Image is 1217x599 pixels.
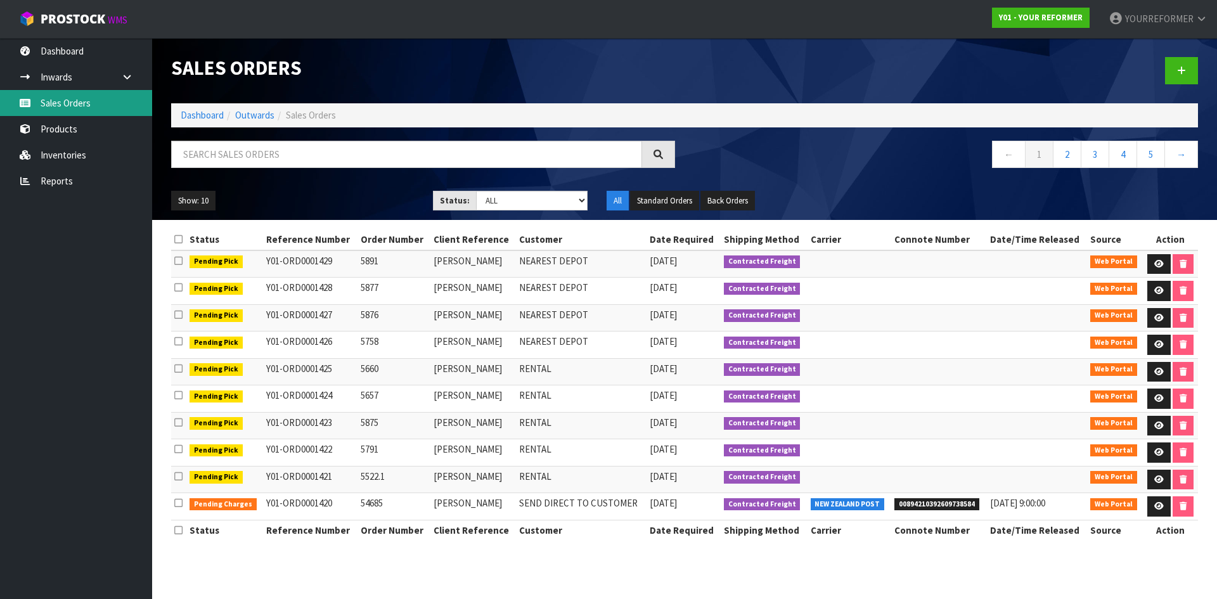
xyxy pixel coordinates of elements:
[647,520,720,541] th: Date Required
[516,466,647,493] td: RENTAL
[430,520,516,541] th: Client Reference
[357,278,430,305] td: 5877
[190,417,243,430] span: Pending Pick
[990,497,1045,509] span: [DATE] 9:00:00
[630,191,699,211] button: Standard Orders
[1053,141,1081,168] a: 2
[357,412,430,439] td: 5875
[650,389,677,401] span: [DATE]
[430,466,516,493] td: [PERSON_NAME]
[190,444,243,457] span: Pending Pick
[1137,141,1165,168] a: 5
[650,416,677,428] span: [DATE]
[263,412,357,439] td: Y01-ORD0001423
[992,141,1026,168] a: ←
[357,332,430,359] td: 5758
[516,439,647,467] td: RENTAL
[516,493,647,520] td: SEND DIRECT TO CUSTOMER
[1087,229,1143,250] th: Source
[724,255,801,268] span: Contracted Freight
[171,141,642,168] input: Search sales orders
[430,250,516,278] td: [PERSON_NAME]
[190,498,257,511] span: Pending Charges
[724,471,801,484] span: Contracted Freight
[987,229,1087,250] th: Date/Time Released
[1090,283,1137,295] span: Web Portal
[516,520,647,541] th: Customer
[1143,229,1198,250] th: Action
[235,109,274,121] a: Outwards
[263,250,357,278] td: Y01-ORD0001429
[650,470,677,482] span: [DATE]
[891,520,987,541] th: Connote Number
[724,417,801,430] span: Contracted Freight
[516,250,647,278] td: NEAREST DEPOT
[108,14,127,26] small: WMS
[1164,141,1198,168] a: →
[430,385,516,413] td: [PERSON_NAME]
[1090,337,1137,349] span: Web Portal
[41,11,105,27] span: ProStock
[724,309,801,322] span: Contracted Freight
[1090,444,1137,457] span: Web Portal
[181,109,224,121] a: Dashboard
[430,493,516,520] td: [PERSON_NAME]
[357,520,430,541] th: Order Number
[430,278,516,305] td: [PERSON_NAME]
[190,283,243,295] span: Pending Pick
[650,309,677,321] span: [DATE]
[430,439,516,467] td: [PERSON_NAME]
[516,385,647,413] td: RENTAL
[721,229,808,250] th: Shipping Method
[808,520,892,541] th: Carrier
[357,229,430,250] th: Order Number
[1109,141,1137,168] a: 4
[650,443,677,455] span: [DATE]
[650,497,677,509] span: [DATE]
[724,390,801,403] span: Contracted Freight
[357,385,430,413] td: 5657
[190,255,243,268] span: Pending Pick
[171,57,675,79] h1: Sales Orders
[190,363,243,376] span: Pending Pick
[357,493,430,520] td: 54685
[263,229,357,250] th: Reference Number
[999,12,1083,23] strong: Y01 - YOUR REFORMER
[808,229,892,250] th: Carrier
[516,358,647,385] td: RENTAL
[190,309,243,322] span: Pending Pick
[1081,141,1109,168] a: 3
[190,471,243,484] span: Pending Pick
[724,444,801,457] span: Contracted Freight
[1090,363,1137,376] span: Web Portal
[357,466,430,493] td: 5522.1
[1025,141,1053,168] a: 1
[650,281,677,293] span: [DATE]
[440,195,470,206] strong: Status:
[263,304,357,332] td: Y01-ORD0001427
[516,332,647,359] td: NEAREST DEPOT
[811,498,885,511] span: NEW ZEALAND POST
[894,498,979,511] span: 00894210392609738584
[430,229,516,250] th: Client Reference
[1143,520,1198,541] th: Action
[724,363,801,376] span: Contracted Freight
[263,278,357,305] td: Y01-ORD0001428
[430,332,516,359] td: [PERSON_NAME]
[516,412,647,439] td: RENTAL
[263,332,357,359] td: Y01-ORD0001426
[190,390,243,403] span: Pending Pick
[357,250,430,278] td: 5891
[357,439,430,467] td: 5791
[1125,13,1194,25] span: YOURREFORMER
[1090,498,1137,511] span: Web Portal
[19,11,35,27] img: cube-alt.png
[516,229,647,250] th: Customer
[263,520,357,541] th: Reference Number
[650,255,677,267] span: [DATE]
[430,412,516,439] td: [PERSON_NAME]
[516,278,647,305] td: NEAREST DEPOT
[1090,255,1137,268] span: Web Portal
[171,191,216,211] button: Show: 10
[724,283,801,295] span: Contracted Freight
